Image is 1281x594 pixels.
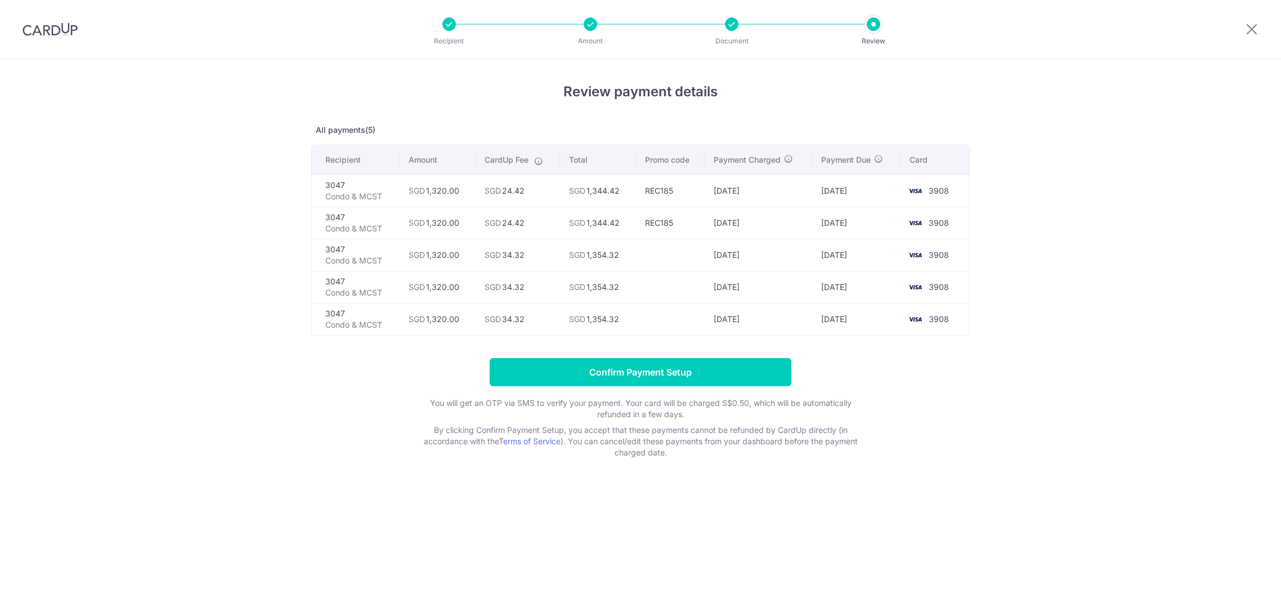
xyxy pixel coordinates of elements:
[904,216,926,230] img: <span class="translation_missing" title="translation missing: en.account_steps.new_confirm_form.b...
[476,207,560,239] td: 24.42
[325,223,391,234] p: Condo & MCST
[325,191,391,202] p: Condo & MCST
[476,303,560,335] td: 34.32
[569,314,585,324] span: SGD
[569,250,585,260] span: SGD
[636,207,705,239] td: REC185
[569,218,585,227] span: SGD
[400,271,476,303] td: 1,320.00
[705,239,812,271] td: [DATE]
[409,186,425,195] span: SGD
[400,145,476,175] th: Amount
[929,282,949,292] span: 3908
[485,314,501,324] span: SGD
[705,303,812,335] td: [DATE]
[714,154,781,166] span: Payment Charged
[904,248,926,262] img: <span class="translation_missing" title="translation missing: en.account_steps.new_confirm_form.b...
[560,271,636,303] td: 1,354.32
[325,255,391,266] p: Condo & MCST
[415,398,866,420] p: You will get an OTP via SMS to verify your payment. Your card will be charged S$0.50, which will ...
[312,271,400,303] td: 3047
[312,207,400,239] td: 3047
[812,239,901,271] td: [DATE]
[400,175,476,207] td: 1,320.00
[569,186,585,195] span: SGD
[485,154,528,166] span: CardUp Fee
[409,314,425,324] span: SGD
[705,175,812,207] td: [DATE]
[400,239,476,271] td: 1,320.00
[485,186,501,195] span: SGD
[311,124,970,136] p: All payments(5)
[560,207,636,239] td: 1,344.42
[476,239,560,271] td: 34.32
[821,154,871,166] span: Payment Due
[705,207,812,239] td: [DATE]
[560,303,636,335] td: 1,354.32
[499,436,561,446] a: Terms of Service
[812,271,901,303] td: [DATE]
[409,250,425,260] span: SGD
[485,282,501,292] span: SGD
[560,175,636,207] td: 1,344.42
[636,145,705,175] th: Promo code
[312,175,400,207] td: 3047
[904,184,926,198] img: <span class="translation_missing" title="translation missing: en.account_steps.new_confirm_form.b...
[409,218,425,227] span: SGD
[312,303,400,335] td: 3047
[929,186,949,195] span: 3908
[812,207,901,239] td: [DATE]
[311,82,970,102] h4: Review payment details
[901,145,969,175] th: Card
[560,145,636,175] th: Total
[929,314,949,324] span: 3908
[485,218,501,227] span: SGD
[312,145,400,175] th: Recipient
[929,218,949,227] span: 3908
[904,280,926,294] img: <span class="translation_missing" title="translation missing: en.account_steps.new_confirm_form.b...
[705,271,812,303] td: [DATE]
[812,303,901,335] td: [DATE]
[415,425,866,458] p: By clicking Confirm Payment Setup, you accept that these payments cannot be refunded by CardUp di...
[400,303,476,335] td: 1,320.00
[476,271,560,303] td: 34.32
[560,239,636,271] td: 1,354.32
[812,175,901,207] td: [DATE]
[904,312,926,326] img: <span class="translation_missing" title="translation missing: en.account_steps.new_confirm_form.b...
[325,287,391,298] p: Condo & MCST
[325,319,391,331] p: Condo & MCST
[549,35,632,47] p: Amount
[569,282,585,292] span: SGD
[490,358,791,386] input: Confirm Payment Setup
[407,35,491,47] p: Recipient
[23,23,78,36] img: CardUp
[400,207,476,239] td: 1,320.00
[476,175,560,207] td: 24.42
[312,239,400,271] td: 3047
[690,35,773,47] p: Document
[929,250,949,260] span: 3908
[832,35,915,47] p: Review
[409,282,425,292] span: SGD
[485,250,501,260] span: SGD
[636,175,705,207] td: REC185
